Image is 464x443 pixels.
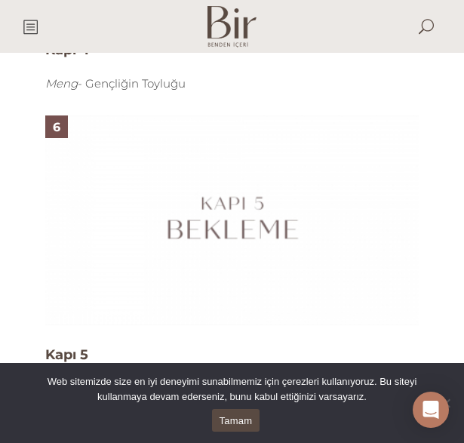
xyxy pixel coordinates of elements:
[45,346,419,365] h4: Kapı 5
[413,392,449,428] div: Open Intercom Messenger
[53,120,60,134] span: 6
[23,374,441,405] span: Web sitemizde size en iyi deneyimi sunabilmemiz için çerezleri kullanıyoruz. Bu siteyi kullanmaya...
[212,409,260,432] a: Tamam
[207,6,257,48] img: Mobile Logo
[45,75,419,93] div: - Gençliğin Toyluğu
[45,76,78,91] em: Meng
